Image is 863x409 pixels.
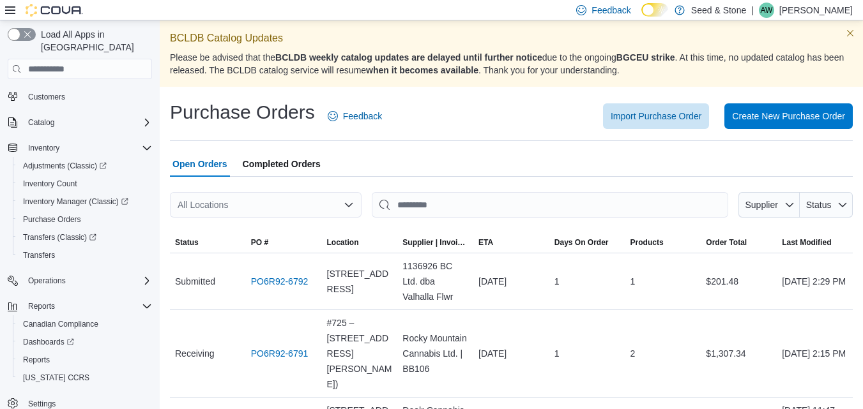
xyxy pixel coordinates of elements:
[28,143,59,153] span: Inventory
[28,399,56,409] span: Settings
[372,192,728,218] input: This is a search bar. After typing your query, hit enter to filter the results lower in the page.
[18,212,86,227] a: Purchase Orders
[246,232,322,253] button: PO #
[611,110,701,123] span: Import Purchase Order
[251,237,268,248] span: PO #
[777,269,853,294] div: [DATE] 2:29 PM
[251,346,309,361] a: PO6R92-6791
[3,114,157,131] button: Catalog
[170,51,853,77] p: Please be advised that the due to the ongoing . At this time, no updated catalog has been release...
[13,369,157,387] button: [US_STATE] CCRS
[478,237,493,248] span: ETA
[170,100,315,125] h1: Purchase Orders
[691,3,746,18] p: Seed & Stone
[554,237,609,248] span: Days On Order
[23,115,59,130] button: Catalog
[13,157,157,175] a: Adjustments (Classic)
[18,352,55,368] a: Reports
[18,370,152,385] span: Washington CCRS
[343,110,382,123] span: Feedback
[13,351,157,369] button: Reports
[630,274,636,289] span: 1
[26,4,83,17] img: Cova
[13,315,157,333] button: Canadian Compliance
[18,352,152,368] span: Reports
[175,237,199,248] span: Status
[777,232,853,253] button: Last Modified
[473,341,549,366] div: [DATE]
[344,200,354,210] button: Open list of options
[706,237,747,248] span: Order Total
[28,92,65,102] span: Customers
[172,151,227,177] span: Open Orders
[23,140,65,156] button: Inventory
[175,274,215,289] span: Submitted
[777,341,853,366] div: [DATE] 2:15 PM
[603,103,709,129] button: Import Purchase Order
[323,103,387,129] a: Feedback
[18,176,82,191] a: Inventory Count
[738,192,800,218] button: Supplier
[23,88,152,104] span: Customers
[701,341,777,366] div: $1,307.34
[732,110,845,123] span: Create New Purchase Order
[243,151,321,177] span: Completed Orders
[397,325,473,382] div: Rocky Mountain Cannabis Ltd. | BB106
[23,319,98,329] span: Canadian Compliance
[641,3,668,17] input: Dark Mode
[779,3,853,18] p: [PERSON_NAME]
[23,250,55,260] span: Transfers
[3,87,157,105] button: Customers
[23,232,96,242] span: Transfers (Classic)
[18,230,152,245] span: Transfers (Classic)
[397,232,473,253] button: Supplier | Invoice Number
[28,301,55,311] span: Reports
[18,316,103,332] a: Canadian Compliance
[782,237,831,248] span: Last Modified
[701,232,777,253] button: Order Total
[366,65,478,75] strong: when it becomes available
[23,115,152,130] span: Catalog
[843,26,858,41] button: Dismiss this callout
[13,193,157,211] a: Inventory Manager (Classic)
[13,175,157,193] button: Inventory Count
[322,232,398,253] button: Location
[18,316,152,332] span: Canadian Compliance
[23,179,77,189] span: Inventory Count
[3,139,157,157] button: Inventory
[18,370,95,385] a: [US_STATE] CCRS
[473,232,549,253] button: ETA
[23,214,81,225] span: Purchase Orders
[327,237,359,248] div: Location
[751,3,754,18] p: |
[327,266,393,297] span: [STREET_ADDRESS]
[18,158,152,174] span: Adjustments (Classic)
[18,230,102,245] a: Transfers (Classic)
[800,192,853,218] button: Status
[18,248,152,263] span: Transfers
[18,334,152,350] span: Dashboards
[13,333,157,351] a: Dashboards
[625,232,701,253] button: Products
[275,52,542,63] strong: BCLDB weekly catalog updates are delayed until further notice
[402,237,468,248] span: Supplier | Invoice Number
[473,269,549,294] div: [DATE]
[23,89,70,105] a: Customers
[18,334,79,350] a: Dashboards
[23,273,71,288] button: Operations
[18,248,60,263] a: Transfers
[760,3,772,18] span: AW
[28,276,66,286] span: Operations
[745,200,778,210] span: Supplier
[616,52,675,63] strong: BGCEU strike
[23,337,74,347] span: Dashboards
[175,346,214,361] span: Receiving
[36,28,152,54] span: Load All Apps in [GEOGRAPHIC_DATA]
[18,194,152,209] span: Inventory Manager (Classic)
[13,228,157,246] a: Transfers (Classic)
[18,176,152,191] span: Inventory Count
[630,346,636,361] span: 2
[397,253,473,309] div: 1136926 BC Ltd. dba Valhalla Flwr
